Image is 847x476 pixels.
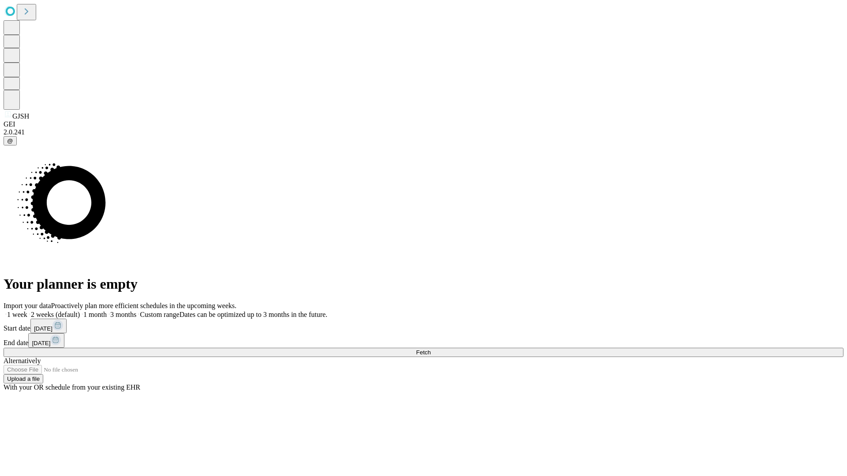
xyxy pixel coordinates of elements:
button: [DATE] [28,333,64,348]
span: [DATE] [32,340,50,346]
div: Start date [4,319,843,333]
span: 1 month [83,311,107,318]
h1: Your planner is empty [4,276,843,292]
button: [DATE] [30,319,67,333]
span: 3 months [110,311,136,318]
button: @ [4,136,17,145]
span: [DATE] [34,325,52,332]
span: 1 week [7,311,27,318]
span: With your OR schedule from your existing EHR [4,383,140,391]
span: Fetch [416,349,431,356]
span: Alternatively [4,357,41,364]
span: @ [7,138,13,144]
span: Custom range [140,311,179,318]
button: Fetch [4,348,843,357]
div: GEI [4,120,843,128]
button: Upload a file [4,374,43,383]
span: Proactively plan more efficient schedules in the upcoming weeks. [51,302,236,309]
span: GJSH [12,112,29,120]
span: 2 weeks (default) [31,311,80,318]
span: Dates can be optimized up to 3 months in the future. [180,311,327,318]
div: 2.0.241 [4,128,843,136]
span: Import your data [4,302,51,309]
div: End date [4,333,843,348]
